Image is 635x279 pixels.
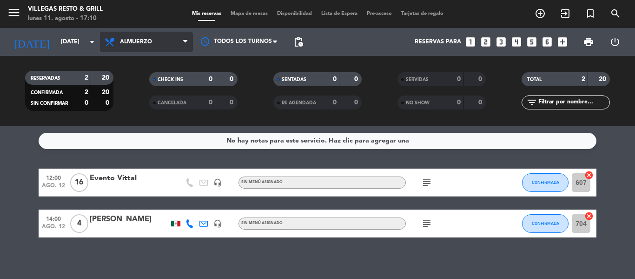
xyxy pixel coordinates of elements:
[584,170,594,180] i: cancel
[526,36,538,48] i: looks_5
[541,36,553,48] i: looks_6
[282,101,316,105] span: RE AGENDADA
[85,89,88,95] strong: 2
[457,99,461,106] strong: 0
[42,224,65,234] span: ago. 12
[532,180,559,185] span: CONFIRMADA
[213,178,222,187] i: headset_mic
[226,11,272,16] span: Mapa de mesas
[31,101,68,106] span: SIN CONFIRMAR
[28,5,103,14] div: Villegas Resto & Grill
[42,183,65,193] span: ago. 12
[120,39,152,45] span: Almuerzo
[527,77,542,82] span: TOTAL
[187,11,226,16] span: Mis reservas
[602,28,628,56] div: LOG OUT
[354,76,360,82] strong: 0
[609,36,621,48] i: power_settings_new
[421,218,432,229] i: subject
[354,99,360,106] strong: 0
[599,76,608,82] strong: 20
[86,36,98,48] i: arrow_drop_down
[90,172,169,184] div: Evento Vittal
[582,76,585,82] strong: 2
[7,6,21,20] i: menu
[293,36,304,48] span: pending_actions
[158,101,186,105] span: CANCELADA
[106,100,111,106] strong: 0
[495,36,507,48] i: looks_3
[230,76,235,82] strong: 0
[584,211,594,221] i: cancel
[457,76,461,82] strong: 0
[406,101,430,105] span: NO SHOW
[31,90,63,95] span: CONFIRMADA
[478,76,484,82] strong: 0
[415,39,461,45] span: Reservas para
[556,36,569,48] i: add_box
[102,75,111,81] strong: 20
[464,36,476,48] i: looks_one
[510,36,523,48] i: looks_4
[213,219,222,228] i: headset_mic
[158,77,183,82] span: CHECK INS
[230,99,235,106] strong: 0
[70,214,88,233] span: 4
[535,8,546,19] i: add_circle_outline
[478,99,484,106] strong: 0
[7,32,56,52] i: [DATE]
[31,76,60,81] span: RESERVADAS
[560,8,571,19] i: exit_to_app
[282,77,306,82] span: SENTADAS
[480,36,492,48] i: looks_two
[522,214,569,233] button: CONFIRMADA
[90,213,169,225] div: [PERSON_NAME]
[317,11,362,16] span: Lista de Espera
[406,77,429,82] span: SERVIDAS
[28,14,103,23] div: lunes 11. agosto - 17:10
[583,36,594,48] span: print
[522,173,569,192] button: CONFIRMADA
[209,76,212,82] strong: 0
[362,11,397,16] span: Pre-acceso
[537,97,609,108] input: Filtrar por nombre...
[397,11,448,16] span: Tarjetas de regalo
[585,8,596,19] i: turned_in_not
[85,75,88,81] strong: 2
[241,180,283,184] span: Sin menú asignado
[532,221,559,226] span: CONFIRMADA
[610,8,621,19] i: search
[333,76,337,82] strong: 0
[421,177,432,188] i: subject
[241,221,283,225] span: Sin menú asignado
[272,11,317,16] span: Disponibilidad
[526,97,537,108] i: filter_list
[70,173,88,192] span: 16
[7,6,21,23] button: menu
[209,99,212,106] strong: 0
[102,89,111,95] strong: 20
[226,136,409,146] div: No hay notas para este servicio. Haz clic para agregar una
[333,99,337,106] strong: 0
[85,100,88,106] strong: 0
[42,213,65,224] span: 14:00
[42,172,65,183] span: 12:00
